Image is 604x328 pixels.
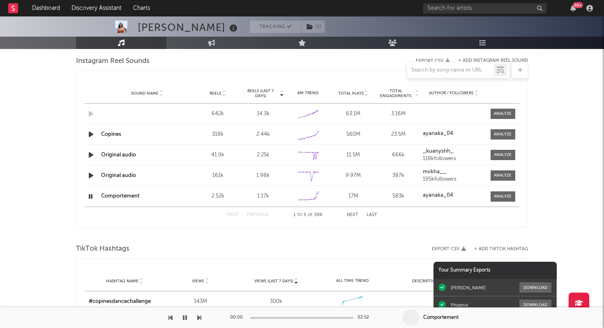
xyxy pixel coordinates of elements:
[197,151,238,159] div: 41.9k
[416,58,450,63] button: Export CSV
[89,299,151,304] a: #copinesdancechallenge
[378,151,419,159] div: 666k
[466,247,528,251] button: + Add TikTok Hashtag
[378,130,419,139] div: 23.5M
[333,192,374,200] div: 17M
[423,149,454,154] strong: _kuanyshh_
[429,91,473,96] span: Author / Followers
[242,172,284,180] div: 1.98k
[423,149,484,154] a: _kuanyshh_
[423,193,453,198] strong: ayanaka_04
[333,130,374,139] div: 560M
[338,91,364,96] span: Total Plays
[423,131,453,136] strong: ayanaka_04
[519,282,551,293] button: Download
[450,58,528,63] div: + Add Instagram Reel Sound
[197,192,238,200] div: 2.52k
[423,314,459,321] div: Comportement
[242,130,284,139] div: 2.44k
[433,262,557,279] div: Your Summary Exports
[347,213,358,217] button: Next
[423,156,484,162] div: 118k followers
[247,213,269,217] button: Previous
[432,247,466,251] button: Export CSV
[519,300,551,310] button: Download
[240,298,312,306] div: 300k
[333,151,374,159] div: 11.5M
[423,3,546,14] input: Search for artists
[451,285,486,291] div: [PERSON_NAME]
[333,172,374,180] div: 9.97M
[76,56,150,66] span: Instagram Reel Sounds
[357,313,374,323] div: 02:52
[230,313,247,323] div: 00:00
[378,110,419,118] div: 3.16M
[138,21,240,34] div: [PERSON_NAME]
[242,110,284,118] div: 14.3k
[333,110,374,118] div: 63.1M
[285,210,330,220] div: 1 5 596
[378,172,419,180] div: 387k
[378,192,419,200] div: 583k
[197,130,238,139] div: 318k
[301,21,325,33] span: ( 1 )
[242,88,279,98] span: Reels (last 7 days)
[101,132,121,137] a: Copines
[242,151,284,159] div: 2.25k
[367,213,377,217] button: Last
[131,91,159,96] span: Sound Name
[297,213,302,217] span: to
[165,298,237,306] div: 143M
[423,131,484,137] a: ayanaka_04
[197,172,238,180] div: 161k
[242,192,284,200] div: 1.17k
[423,169,446,174] strong: mvkha__
[106,279,138,284] span: Hashtag Name
[101,152,136,158] a: Original audio
[210,91,221,96] span: Reels
[316,278,388,284] div: All Time Trend
[101,173,136,178] a: Original audio
[250,21,301,33] button: Tracking
[570,5,576,12] button: 99+
[302,21,325,33] button: (1)
[573,2,583,8] div: 99 +
[423,177,484,182] div: 195k followers
[458,58,528,63] button: + Add Instagram Reel Sound
[474,247,528,251] button: + Add TikTok Hashtag
[288,90,329,96] div: 6M Trend
[227,213,239,217] button: First
[254,279,293,284] span: Views (last 7 days)
[378,88,414,98] span: Total Engagements
[76,244,129,254] span: TikTok Hashtags
[423,169,484,175] a: mvkha__
[192,279,204,284] span: Views
[308,213,313,217] span: of
[407,67,494,74] input: Search by song name or URL
[412,279,439,284] span: Description
[101,193,140,199] a: Comportement
[197,110,238,118] div: 642k
[423,193,484,198] a: ayanaka_04
[451,302,468,308] div: Phoenix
